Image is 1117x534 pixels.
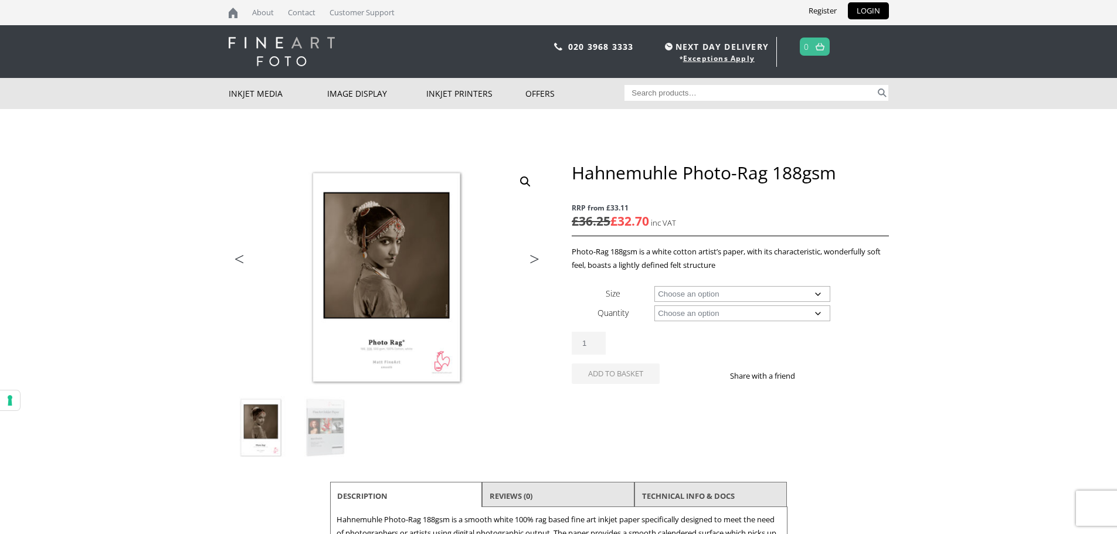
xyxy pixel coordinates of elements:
[642,485,735,506] a: TECHNICAL INFO & DOCS
[294,396,357,460] img: Hahnemuhle Photo-Rag 188gsm - Image 2
[515,171,536,192] a: View full-screen image gallery
[804,38,809,55] a: 0
[572,213,610,229] bdi: 36.25
[490,485,532,506] a: Reviews (0)
[229,396,293,460] img: Hahnemuhle Photo-Rag 188gsm
[624,85,875,101] input: Search products…
[683,53,755,63] a: Exceptions Apply
[809,371,819,380] img: facebook sharing button
[610,213,649,229] bdi: 32.70
[572,213,579,229] span: £
[572,332,606,355] input: Product quantity
[606,288,620,299] label: Size
[597,307,629,318] label: Quantity
[229,78,328,109] a: Inkjet Media
[568,41,634,52] a: 020 3968 3333
[525,78,624,109] a: Offers
[662,40,769,53] span: NEXT DAY DELIVERY
[337,485,388,506] a: Description
[327,78,426,109] a: Image Display
[610,213,617,229] span: £
[730,369,809,383] p: Share with a friend
[572,363,660,384] button: Add to basket
[848,2,889,19] a: LOGIN
[572,162,888,183] h1: Hahnemuhle Photo-Rag 188gsm
[823,371,833,380] img: twitter sharing button
[554,43,562,50] img: phone.svg
[875,85,889,101] button: Search
[837,371,847,380] img: email sharing button
[816,43,824,50] img: basket.svg
[572,201,888,215] span: RRP from £33.11
[426,78,525,109] a: Inkjet Printers
[572,245,888,272] p: Photo-Rag 188gsm is a white cotton artist’s paper, with its characteristic, wonderfully soft feel...
[800,2,846,19] a: Register
[229,37,335,66] img: logo-white.svg
[665,43,673,50] img: time.svg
